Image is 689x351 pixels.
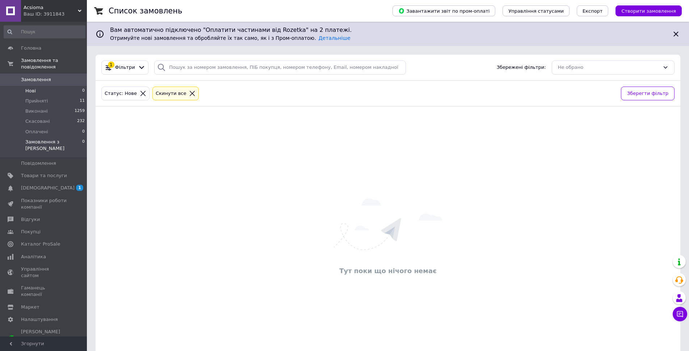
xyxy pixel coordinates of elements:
span: Вам автоматично підключено "Оплатити частинами від Rozetka" на 2 платежі. [110,26,666,34]
span: Створити замовлення [621,8,676,14]
input: Пошук [4,25,85,38]
span: Показники роботи компанії [21,197,67,210]
span: Гаманець компанії [21,285,67,298]
span: 0 [82,129,85,135]
span: Експорт [583,8,603,14]
span: Каталог ProSale [21,241,60,247]
div: Статус: Нове [103,90,138,97]
span: Завантажити звіт по пром-оплаті [398,8,490,14]
span: Маркет [21,304,39,310]
span: Налаштування [21,316,58,323]
button: Створити замовлення [616,5,682,16]
span: Аналітика [21,254,46,260]
span: [PERSON_NAME] та рахунки [21,329,67,348]
span: Покупці [21,229,41,235]
span: 1259 [75,108,85,114]
button: Зберегти фільтр [621,87,675,101]
span: Товари та послуги [21,172,67,179]
div: Ваш ID: 3911843 [24,11,87,17]
span: Замовлення з [PERSON_NAME] [25,139,82,152]
span: Скасовані [25,118,50,125]
button: Експорт [577,5,609,16]
span: Нові [25,88,36,94]
span: Фільтри [115,64,135,71]
span: Зберегти фільтр [627,90,668,97]
a: Детальніше [319,35,350,41]
span: 11 [80,98,85,104]
span: Оплачені [25,129,48,135]
span: Відгуки [21,216,40,223]
div: 1 [108,62,114,68]
span: Повідомлення [21,160,56,167]
span: Замовлення та повідомлення [21,57,87,70]
span: Управління статусами [508,8,564,14]
h1: Список замовлень [109,7,182,15]
span: 0 [82,88,85,94]
span: 0 [82,139,85,152]
button: Завантажити звіт по пром-оплаті [392,5,495,16]
div: Тут поки що нічого немає [99,266,677,275]
span: Головна [21,45,41,51]
span: 232 [77,118,85,125]
span: Прийняті [25,98,48,104]
button: Чат з покупцем [673,307,687,321]
span: Управління сайтом [21,266,67,279]
button: Управління статусами [503,5,570,16]
span: Виконані [25,108,48,114]
span: Замовлення [21,76,51,83]
div: Cкинути все [154,90,188,97]
span: 1 [76,185,83,191]
span: [DEMOGRAPHIC_DATA] [21,185,75,191]
span: Acsioma [24,4,78,11]
span: Отримуйте нові замовлення та обробляйте їх так само, як і з Пром-оплатою. [110,35,350,41]
div: Не обрано [558,64,660,71]
input: Пошук за номером замовлення, ПІБ покупця, номером телефону, Email, номером накладної [154,60,406,75]
span: Збережені фільтри: [497,64,546,71]
a: Створити замовлення [608,8,682,13]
